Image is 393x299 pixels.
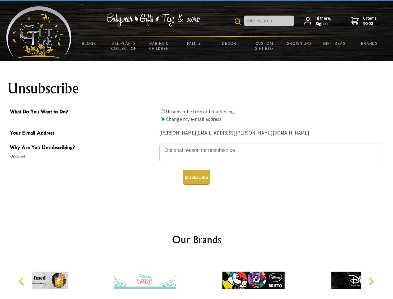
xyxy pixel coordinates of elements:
h1: Unsubscribe [7,81,386,96]
strong: $0.00 [363,21,377,26]
img: product search [235,18,241,25]
a: Babies & Children [142,37,177,55]
img: Babyware - Gifts - Toys and more... [6,6,72,58]
input: What Do You Want to Do? [161,109,165,113]
span: 0 items [363,15,377,26]
img: Babywear - Gifts - Toys & more [106,13,200,26]
span: Hi there, [316,16,331,26]
a: Brands [352,37,387,50]
button: Next [364,274,378,288]
a: BLOGS [72,37,107,50]
a: Grown Ups [282,37,317,50]
label: Change my e-mail address [166,116,222,122]
a: Gift Ideas [317,37,352,50]
span: Your E-mail Address [10,129,156,138]
div: [PERSON_NAME][EMAIL_ADDRESS][PERSON_NAME][DOMAIN_NAME] [159,128,383,138]
a: Family [177,37,212,50]
a: Hi there,Sign in [304,16,331,26]
span: What Do You Want to Do? [10,108,156,117]
label: Unsubscribe from all marketing [166,108,234,115]
strong: Sign in [316,21,331,26]
span: Why Are You Unsubscribing? [10,144,156,153]
button: Previous [16,274,29,288]
span: Optional [10,153,156,160]
a: Decor [212,37,247,50]
a: Custom Gift Box [247,37,282,55]
textarea: Why Are You Unsubscribing? [159,144,383,162]
a: All Plants Collection [107,37,142,55]
input: Site Search [244,16,294,26]
input: What Do You Want to Do? [161,117,165,121]
h2: Our Brands [12,232,381,247]
a: 0 items$0.00 [351,16,377,26]
button: Unsubscribe [183,170,210,185]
